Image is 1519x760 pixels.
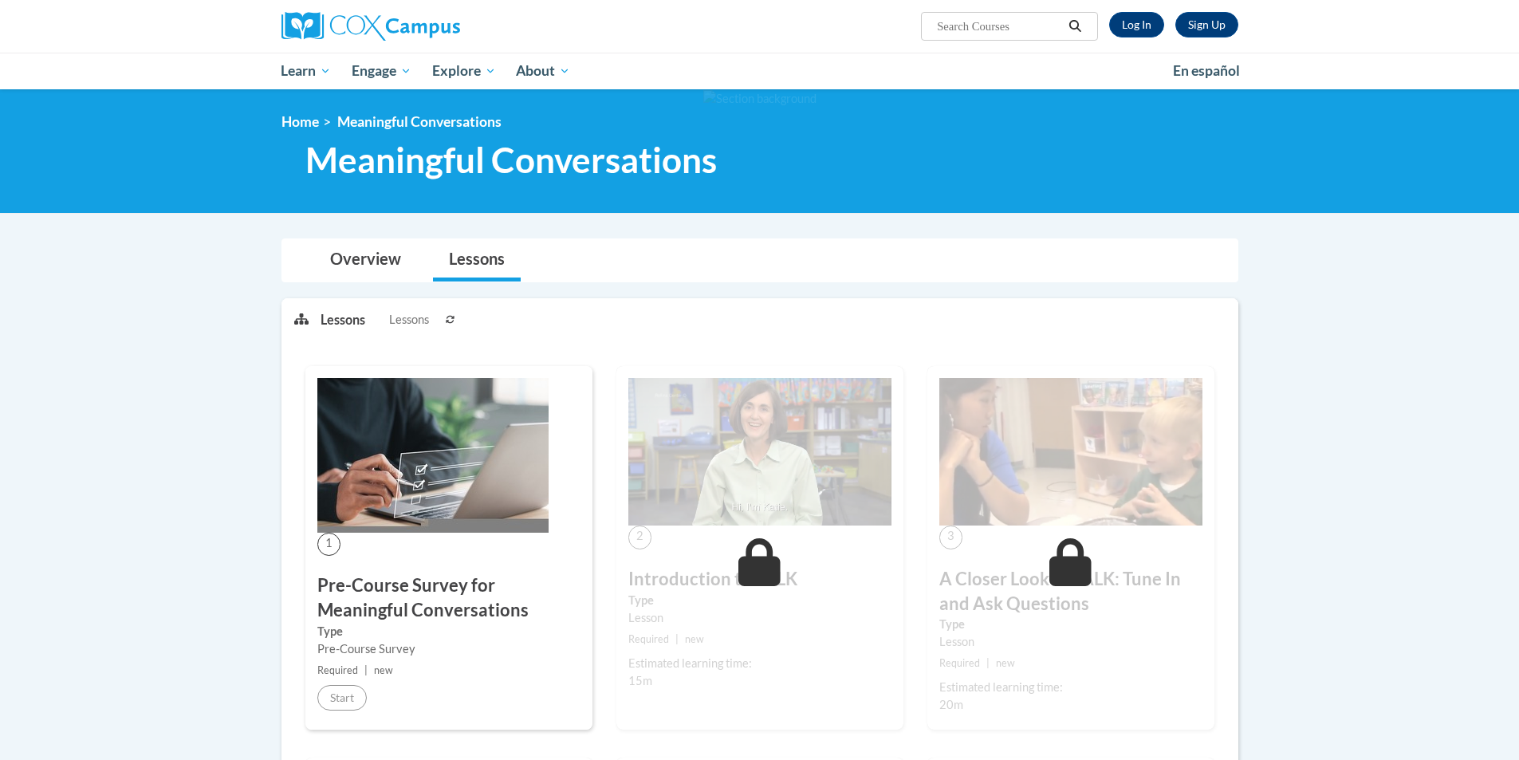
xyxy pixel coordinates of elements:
[422,53,506,89] a: Explore
[281,12,460,41] img: Cox Campus
[939,657,980,669] span: Required
[1163,54,1250,88] a: En español
[939,679,1202,696] div: Estimated learning time:
[432,61,496,81] span: Explore
[281,61,331,81] span: Learn
[628,378,891,526] img: Course Image
[703,90,817,108] img: Section background
[628,592,891,609] label: Type
[281,113,319,130] a: Home
[317,685,367,711] button: Start
[1109,12,1164,37] a: Log In
[317,623,580,640] label: Type
[1063,17,1087,36] button: Search
[1175,12,1238,37] a: Register
[281,12,584,41] a: Cox Campus
[314,239,417,282] a: Overview
[628,526,651,549] span: 2
[433,239,521,282] a: Lessons
[939,526,962,549] span: 3
[628,567,891,592] h3: Introduction to TALK
[628,655,891,672] div: Estimated learning time:
[628,674,652,687] span: 15m
[939,633,1202,651] div: Lesson
[337,113,502,130] span: Meaningful Conversations
[364,664,368,676] span: |
[305,139,717,181] span: Meaningful Conversations
[317,533,340,556] span: 1
[939,616,1202,633] label: Type
[675,633,679,645] span: |
[1173,62,1240,79] span: En español
[321,311,365,329] p: Lessons
[258,53,1262,89] div: Main menu
[317,378,549,533] img: Course Image
[939,698,963,711] span: 20m
[628,633,669,645] span: Required
[996,657,1015,669] span: new
[986,657,990,669] span: |
[516,61,570,81] span: About
[935,17,1063,36] input: Search Courses
[389,311,429,329] span: Lessons
[341,53,422,89] a: Engage
[352,61,411,81] span: Engage
[939,567,1202,616] h3: A Closer Look at TALK: Tune In and Ask Questions
[271,53,342,89] a: Learn
[685,633,704,645] span: new
[939,378,1202,526] img: Course Image
[374,664,393,676] span: new
[506,53,580,89] a: About
[317,640,580,658] div: Pre-Course Survey
[628,609,891,627] div: Lesson
[317,664,358,676] span: Required
[317,573,580,623] h3: Pre-Course Survey for Meaningful Conversations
